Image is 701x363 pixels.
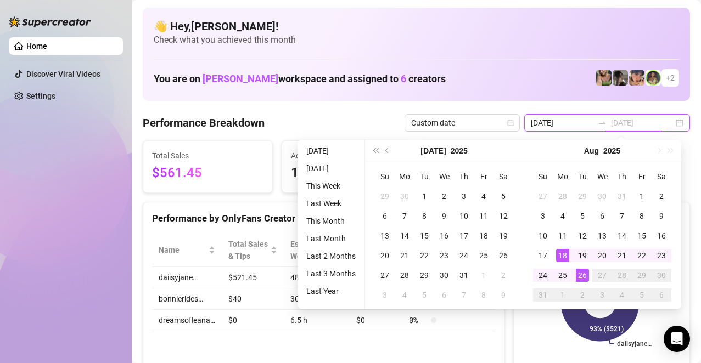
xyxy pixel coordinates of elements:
[477,288,490,302] div: 8
[576,288,589,302] div: 2
[222,234,284,267] th: Total Sales & Tips
[477,269,490,282] div: 1
[584,140,599,162] button: Choose a month
[378,288,391,302] div: 3
[474,206,493,226] td: 2025-07-11
[556,209,569,223] div: 4
[414,285,434,305] td: 2025-08-05
[655,249,668,262] div: 23
[438,229,451,242] div: 16
[655,269,668,282] div: 30
[395,206,414,226] td: 2025-07-07
[596,209,609,223] div: 6
[152,267,222,288] td: daiisyjane…
[493,265,513,285] td: 2025-08-02
[395,285,414,305] td: 2025-08-04
[418,269,431,282] div: 29
[553,265,573,285] td: 2025-08-25
[457,288,470,302] div: 7
[536,209,549,223] div: 3
[507,120,514,126] span: calendar
[454,285,474,305] td: 2025-08-07
[414,246,434,265] td: 2025-07-22
[375,206,395,226] td: 2025-07-06
[375,186,395,206] td: 2025-06-29
[203,73,278,84] span: [PERSON_NAME]
[438,249,451,262] div: 23
[592,226,612,246] td: 2025-08-13
[474,186,493,206] td: 2025-07-04
[375,246,395,265] td: 2025-07-20
[291,163,402,184] span: 176
[592,206,612,226] td: 2025-08-06
[493,285,513,305] td: 2025-08-09
[576,249,589,262] div: 19
[375,167,395,186] th: Su
[474,226,493,246] td: 2025-07-18
[632,246,652,265] td: 2025-08-22
[556,269,569,282] div: 25
[635,249,648,262] div: 22
[477,209,490,223] div: 11
[536,190,549,203] div: 27
[664,326,690,352] div: Open Intercom Messenger
[409,314,427,326] span: 0 %
[291,150,402,162] span: Active Chats
[553,285,573,305] td: 2025-09-01
[302,285,360,298] li: Last Year
[533,285,553,305] td: 2025-08-31
[457,229,470,242] div: 17
[414,265,434,285] td: 2025-07-29
[612,167,632,186] th: Th
[154,34,679,46] span: Check what you achieved this month
[378,190,391,203] div: 29
[9,16,91,27] img: logo-BBDzfeDw.svg
[573,226,592,246] td: 2025-08-12
[603,140,620,162] button: Choose a year
[378,269,391,282] div: 27
[434,206,454,226] td: 2025-07-09
[573,265,592,285] td: 2025-08-26
[618,340,652,348] text: daiisyjane…
[434,186,454,206] td: 2025-07-02
[592,167,612,186] th: We
[159,244,206,256] span: Name
[652,167,671,186] th: Sa
[454,246,474,265] td: 2025-07-24
[457,209,470,223] div: 10
[369,140,382,162] button: Last year (Control + left)
[612,265,632,285] td: 2025-08-28
[493,167,513,186] th: Sa
[152,310,222,331] td: dreamsofleana…
[438,190,451,203] div: 2
[222,310,284,331] td: $0
[434,285,454,305] td: 2025-08-06
[573,167,592,186] th: Tu
[613,70,628,86] img: daiisyjane
[26,70,100,78] a: Discover Viral Videos
[378,229,391,242] div: 13
[553,246,573,265] td: 2025-08-18
[497,190,510,203] div: 5
[493,246,513,265] td: 2025-07-26
[418,249,431,262] div: 22
[457,249,470,262] div: 24
[635,269,648,282] div: 29
[533,265,553,285] td: 2025-08-24
[573,206,592,226] td: 2025-08-05
[152,163,263,184] span: $561.45
[398,190,411,203] div: 30
[612,186,632,206] td: 2025-07-31
[228,238,268,262] span: Total Sales & Tips
[553,186,573,206] td: 2025-07-28
[553,167,573,186] th: Mo
[152,150,263,162] span: Total Sales
[573,285,592,305] td: 2025-09-02
[497,288,510,302] div: 9
[378,249,391,262] div: 20
[454,186,474,206] td: 2025-07-03
[284,267,350,288] td: 48.0 h
[438,269,451,282] div: 30
[652,186,671,206] td: 2025-08-02
[411,115,513,131] span: Custom date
